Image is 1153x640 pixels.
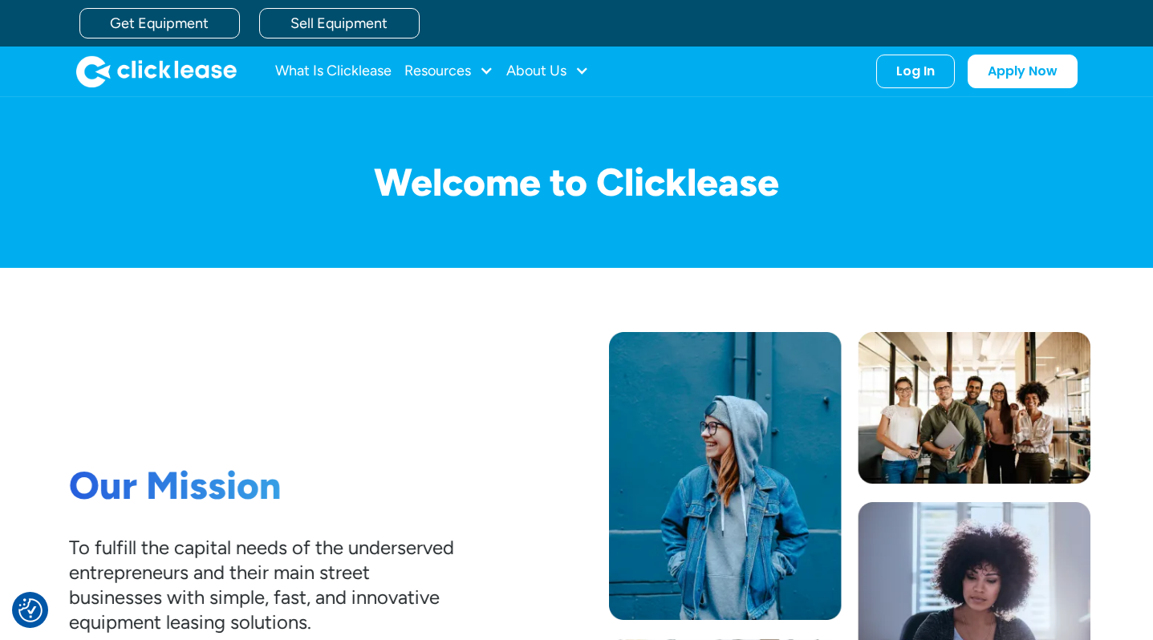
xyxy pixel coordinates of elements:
div: Resources [404,55,493,87]
img: Revisit consent button [18,598,43,622]
div: To fulfill the capital needs of the underserved entrepreneurs and their main street businesses wi... [68,534,453,634]
div: About Us [506,55,589,87]
div: Log In [896,63,935,79]
a: home [76,55,237,87]
a: Get Equipment [79,8,240,38]
a: Sell Equipment [259,8,420,38]
a: What Is Clicklease [275,55,392,87]
button: Consent Preferences [18,598,43,622]
h1: Welcome to Clicklease [63,161,1090,204]
a: Apply Now [968,55,1078,88]
img: Clicklease logo [76,55,237,87]
h1: Our Mission [68,463,453,509]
